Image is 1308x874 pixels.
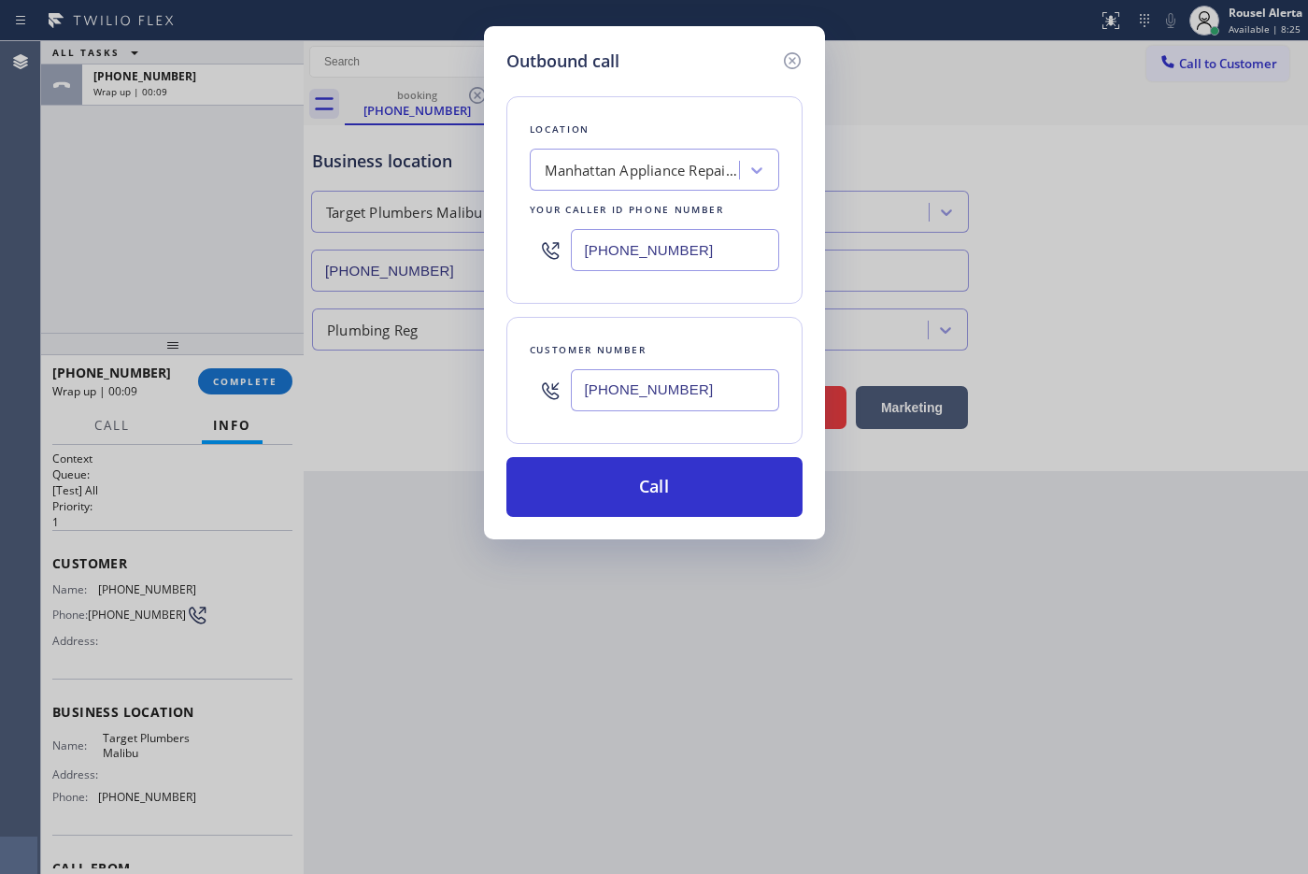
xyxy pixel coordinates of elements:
[506,457,803,517] button: Call
[571,369,779,411] input: (123) 456-7890
[506,49,619,74] h5: Outbound call
[571,229,779,271] input: (123) 456-7890
[530,120,779,139] div: Location
[530,340,779,360] div: Customer number
[530,200,779,220] div: Your caller id phone number
[545,160,741,181] div: Manhattan Appliance Repair Expert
